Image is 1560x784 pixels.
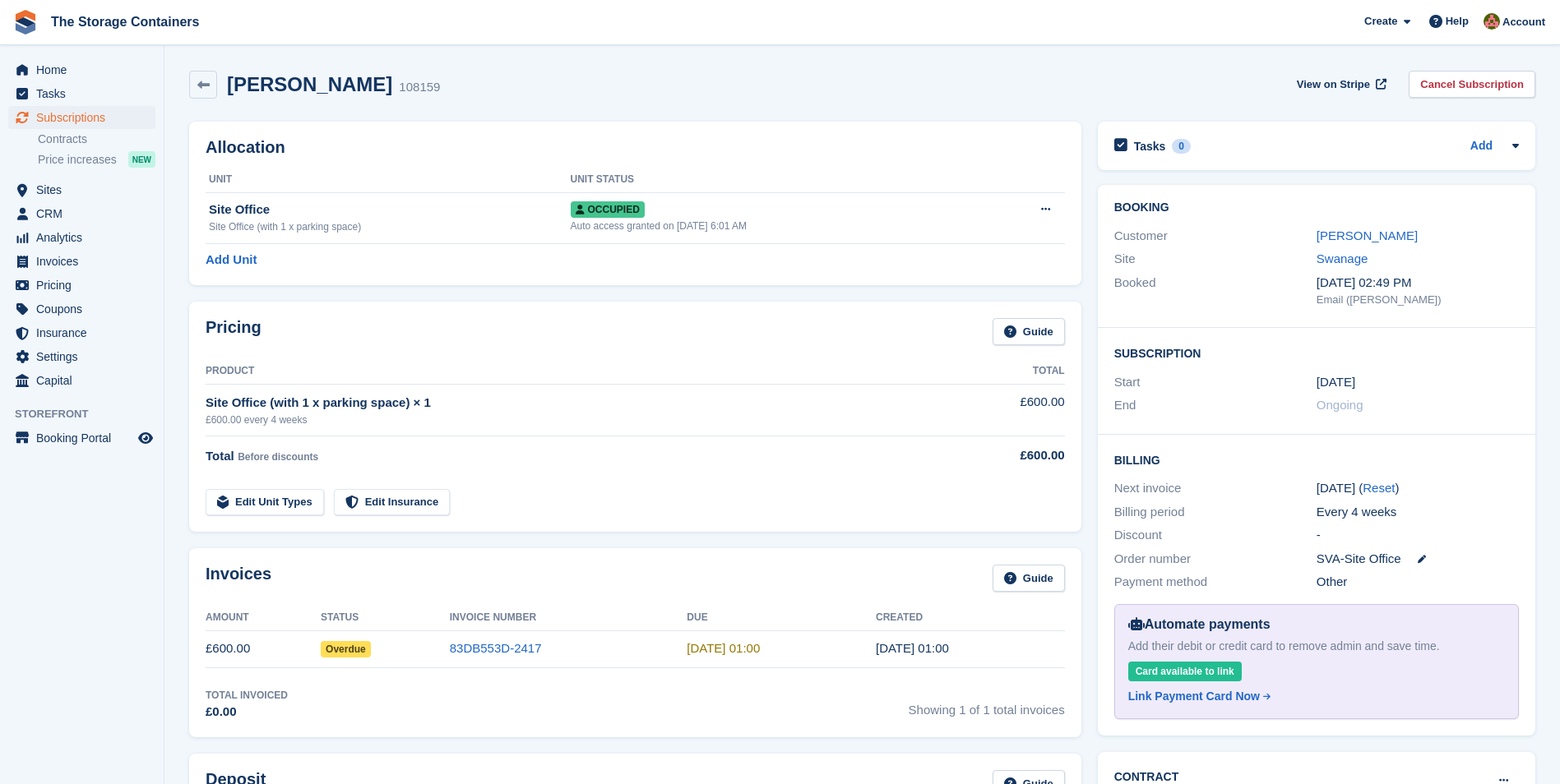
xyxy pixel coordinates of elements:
[1114,479,1317,498] div: Next invoice
[1363,481,1395,495] a: Reset
[38,150,155,168] a: Price increases NEW
[15,406,164,422] span: Storefront
[1317,373,1355,392] time: 2025-09-22 00:00:00 UTC
[36,369,135,392] span: Capital
[1470,137,1493,156] a: Add
[8,178,155,201] a: menu
[1114,526,1317,545] div: Discount
[1364,13,1397,30] span: Create
[128,151,155,168] div: NEW
[36,345,135,368] span: Settings
[8,226,155,249] a: menu
[206,489,324,516] a: Edit Unit Types
[909,688,1065,722] span: Showing 1 of 1 total invoices
[993,318,1065,345] a: Guide
[1128,688,1260,705] div: Link Payment Card Now
[1114,550,1317,569] div: Order number
[1128,638,1505,655] div: Add their debit or credit card to remove admin and save time.
[1114,201,1519,214] h2: Booking
[1114,573,1317,592] div: Payment method
[1114,274,1317,308] div: Booked
[1317,398,1363,412] span: Ongoing
[209,201,571,219] div: Site Office
[1317,274,1519,293] div: [DATE] 02:49 PM
[36,427,135,450] span: Booking Portal
[206,138,1065,157] h2: Allocation
[687,641,760,655] time: 2025-09-23 00:00:00 UTC
[206,565,271,592] h2: Invoices
[1317,292,1519,308] div: Email ([PERSON_NAME])
[8,297,155,321] a: menu
[1114,373,1317,392] div: Start
[1317,228,1418,242] a: [PERSON_NAME]
[1172,139,1191,154] div: 0
[36,82,135,105] span: Tasks
[571,219,984,233] div: Auto access granted on [DATE] 6:01 AM
[571,167,984,193] th: Unit Status
[36,178,135,201] span: Sites
[1114,396,1317,415] div: End
[8,82,155,105] a: menu
[876,605,1065,631] th: Created
[36,274,135,297] span: Pricing
[8,106,155,129] a: menu
[1290,71,1390,98] a: View on Stripe
[1446,13,1469,30] span: Help
[8,345,155,368] a: menu
[206,251,257,270] a: Add Unit
[36,250,135,273] span: Invoices
[36,58,135,81] span: Home
[8,427,155,450] a: menu
[38,131,155,147] a: Contracts
[238,451,318,463] span: Before discounts
[206,449,234,463] span: Total
[206,413,932,427] div: £600.00 every 4 weeks
[8,321,155,344] a: menu
[206,703,288,722] div: £0.00
[1114,503,1317,522] div: Billing period
[36,202,135,225] span: CRM
[44,8,206,35] a: The Storage Containers
[8,202,155,225] a: menu
[1317,503,1519,522] div: Every 4 weeks
[1128,688,1498,705] a: Link Payment Card Now
[1317,550,1401,569] span: SVA-Site Office
[1502,14,1545,30] span: Account
[1297,76,1370,93] span: View on Stripe
[1128,662,1242,681] div: Card available to link
[1317,479,1519,498] div: [DATE] ( )
[8,274,155,297] a: menu
[36,106,135,129] span: Subscriptions
[38,152,117,168] span: Price increases
[36,297,135,321] span: Coupons
[1114,451,1519,468] h2: Billing
[932,446,1064,465] div: £600.00
[206,394,932,413] div: Site Office (with 1 x parking space) × 1
[1114,227,1317,246] div: Customer
[1409,71,1535,98] a: Cancel Subscription
[876,641,949,655] time: 2025-09-22 00:00:49 UTC
[1484,13,1500,30] img: Kirsty Simpson
[687,605,876,631] th: Due
[206,318,262,345] h2: Pricing
[321,605,450,631] th: Status
[932,358,1064,385] th: Total
[450,641,542,655] a: 83DB553D-2417
[321,641,371,657] span: Overdue
[206,688,288,703] div: Total Invoiced
[334,489,451,516] a: Edit Insurance
[1128,615,1505,634] div: Automate payments
[993,565,1065,592] a: Guide
[932,384,1064,436] td: £600.00
[1317,251,1368,265] a: Swanage
[36,321,135,344] span: Insurance
[206,605,321,631] th: Amount
[206,630,321,667] td: £600.00
[1114,250,1317,269] div: Site
[8,58,155,81] a: menu
[136,428,155,448] a: Preview store
[206,167,571,193] th: Unit
[1317,526,1519,545] div: -
[227,73,392,95] h2: [PERSON_NAME]
[8,369,155,392] a: menu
